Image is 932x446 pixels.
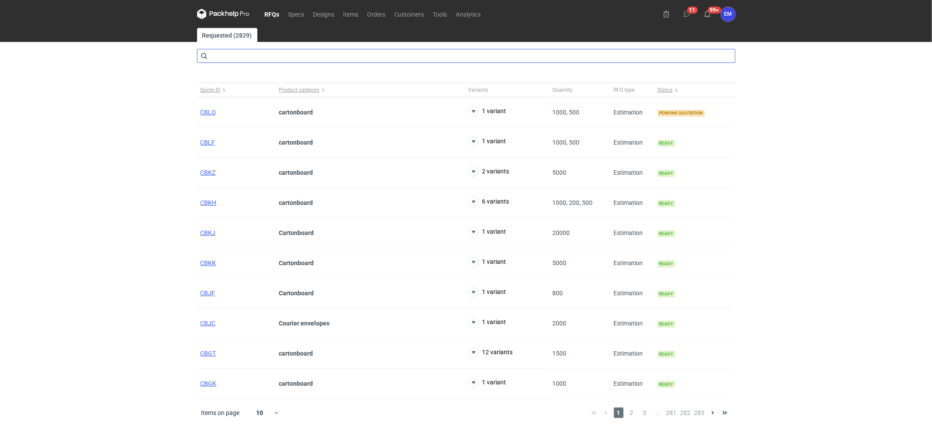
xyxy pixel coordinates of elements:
[553,199,593,206] span: 1000, 200, 500
[197,9,249,19] svg: Packhelp Pro
[309,9,339,19] a: Designs
[201,199,217,206] a: CBKH
[610,248,654,278] div: Estimation
[610,308,654,339] div: Estimation
[658,170,675,177] span: Ready
[654,83,733,97] button: Status
[614,408,624,418] span: 1
[610,188,654,218] div: Estimation
[246,407,274,419] div: 10
[553,169,567,176] span: 5000
[553,229,570,236] span: 20000
[553,109,580,116] span: 1000, 500
[201,139,215,146] a: CBLF
[468,347,513,358] button: 12 variants
[468,227,506,237] button: 1 variant
[279,259,314,266] strong: Cartonboard
[553,259,567,266] span: 5000
[700,7,714,21] button: 99+
[279,109,313,116] strong: cartonboard
[468,257,506,267] button: 1 variant
[721,7,735,21] div: Ewelina Macek
[201,229,216,236] a: CBKJ
[201,259,216,266] a: CBKK
[658,200,675,207] span: Ready
[468,86,489,93] span: Variants
[658,321,675,328] span: Ready
[658,290,675,297] span: Ready
[201,86,221,93] span: Quote ID
[279,86,320,93] span: Product category
[553,139,580,146] span: 1000, 500
[610,278,654,308] div: Estimation
[468,287,506,297] button: 1 variant
[666,408,677,418] span: 281
[653,408,663,418] span: ...
[390,9,429,19] a: Customers
[658,230,675,237] span: Ready
[680,7,694,21] button: 11
[658,260,675,267] span: Ready
[279,229,314,236] strong: Cartonboard
[610,369,654,399] div: Estimation
[721,7,735,21] button: EM
[468,197,509,207] button: 6 variants
[197,28,257,42] a: Requested (2829)
[468,106,506,117] button: 1 variant
[201,109,216,116] a: CBLO
[610,218,654,248] div: Estimation
[553,380,567,387] span: 1000
[279,290,314,297] strong: Cartonboard
[640,408,650,418] span: 3
[658,86,673,93] span: Status
[658,381,675,388] span: Ready
[197,83,276,97] button: Quote ID
[610,158,654,188] div: Estimation
[658,110,705,117] span: Pending quotation
[276,83,465,97] button: Product category
[279,199,313,206] strong: cartonboard
[201,408,240,417] span: Items on page
[553,86,573,93] span: Quantity
[201,350,216,357] a: CBGT
[279,350,313,357] strong: cartonboard
[468,377,506,388] button: 1 variant
[610,339,654,369] div: Estimation
[339,9,363,19] a: Items
[279,320,330,327] strong: Courier envelopes
[658,140,675,147] span: Ready
[610,97,654,128] div: Estimation
[363,9,390,19] a: Orders
[201,169,216,176] a: CBKZ
[201,320,216,327] span: CBJC
[680,408,691,418] span: 282
[468,317,506,328] button: 1 variant
[201,380,217,387] a: CBGK
[429,9,452,19] a: Tools
[553,290,563,297] span: 800
[452,9,485,19] a: Analytics
[468,136,506,147] button: 1 variant
[468,166,509,177] button: 2 variants
[614,86,635,93] span: RFQ type
[279,139,313,146] strong: cartonboard
[201,290,215,297] a: CBJF
[627,408,637,418] span: 2
[658,351,675,358] span: Ready
[553,350,567,357] span: 1500
[610,128,654,158] div: Estimation
[694,408,705,418] span: 283
[279,169,313,176] strong: cartonboard
[284,9,309,19] a: Specs
[260,9,284,19] a: RFQs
